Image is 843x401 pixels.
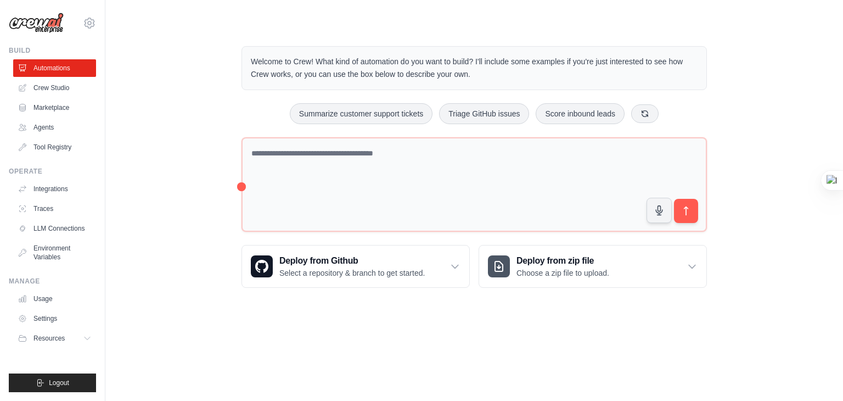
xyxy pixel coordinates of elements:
[49,378,69,387] span: Logout
[516,254,609,268] h3: Deploy from zip file
[13,330,96,347] button: Resources
[9,374,96,392] button: Logout
[516,268,609,279] p: Choose a zip file to upload.
[9,277,96,286] div: Manage
[13,59,96,77] a: Automations
[439,103,529,124] button: Triage GitHub issues
[13,240,96,266] a: Environment Variables
[13,138,96,156] a: Tool Registry
[9,46,96,55] div: Build
[33,334,65,343] span: Resources
[13,119,96,136] a: Agents
[13,290,96,308] a: Usage
[13,220,96,237] a: LLM Connections
[290,103,432,124] button: Summarize customer support tickets
[13,99,96,116] a: Marketplace
[13,310,96,327] a: Settings
[13,180,96,198] a: Integrations
[13,200,96,218] a: Traces
[9,13,64,34] img: Logo
[279,254,425,268] h3: Deploy from Github
[251,55,698,81] p: Welcome to Crew! What kind of automation do you want to build? I'll include some examples if you'...
[9,167,96,176] div: Operate
[279,268,425,279] p: Select a repository & branch to get started.
[13,79,96,97] a: Crew Studio
[536,103,625,124] button: Score inbound leads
